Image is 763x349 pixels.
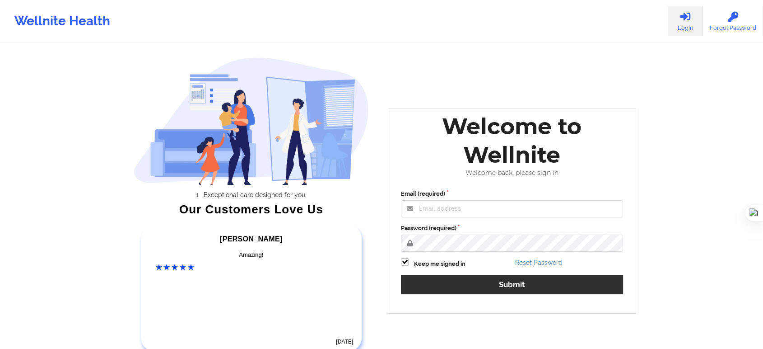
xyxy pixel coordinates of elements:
[515,259,563,266] a: Reset Password
[668,6,703,36] a: Login
[134,57,369,185] img: wellnite-auth-hero_200.c722682e.png
[141,191,369,198] li: Exceptional care designed for you.
[401,275,623,294] button: Submit
[414,259,465,269] label: Keep me signed in
[134,205,369,214] div: Our Customers Love Us
[395,112,629,169] div: Welcome to Wellnite
[401,224,623,233] label: Password (required)
[156,250,347,259] div: Amazing!
[703,6,763,36] a: Forgot Password
[395,169,629,177] div: Welcome back, please sign in
[401,189,623,198] label: Email (required)
[336,339,353,345] time: [DATE]
[401,200,623,217] input: Email address
[220,235,282,243] span: [PERSON_NAME]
